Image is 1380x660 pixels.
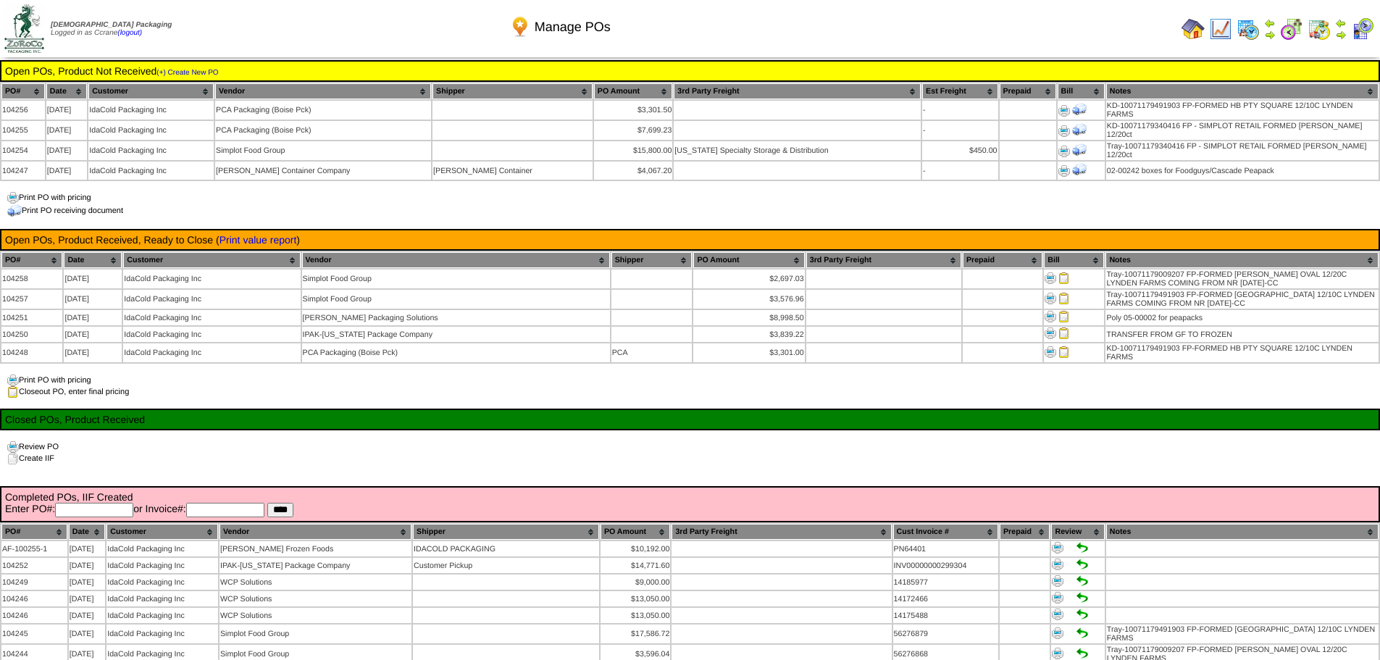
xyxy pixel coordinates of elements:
td: IdaCold Packaging Inc [123,290,300,309]
td: - [922,162,998,180]
img: Print Receiving Document [1072,143,1087,157]
img: Print Receiving Document [1072,162,1087,177]
td: Customer Pickup [413,558,599,573]
img: Close PO [1058,346,1070,358]
img: calendarblend.gif [1280,17,1303,41]
img: Print [1052,559,1063,570]
td: PCA [611,343,693,362]
td: Tray-10071179009207 FP-FORMED [PERSON_NAME] OVAL 12/20C LYNDEN FARMS COMING FROM NR [DATE]-CC [1105,270,1379,288]
td: IPAK-[US_STATE] Package Company [302,327,610,342]
td: KD-10071179491903 FP-FORMED HB PTY SQUARE 12/10C LYNDEN FARMS [1106,101,1379,120]
th: Est Freight [922,83,998,99]
td: IdaCold Packaging Inc [106,591,218,606]
td: - [922,101,998,120]
td: IdaCold Packaging Inc [123,310,300,325]
td: [DATE] [69,608,105,623]
td: [DATE] [46,141,88,160]
div: $3,576.96 [694,295,803,304]
img: print.gif [7,192,19,204]
td: 104254 [1,141,45,160]
td: IdaCold Packaging Inc [123,327,300,342]
img: arrowleft.gif [1335,17,1347,29]
img: Close PO [1058,272,1070,284]
td: 104256 [1,101,45,120]
img: Print Receiving Document [1072,122,1087,137]
div: $10,192.00 [601,545,670,554]
td: [DATE] [69,575,105,590]
img: calendarinout.gif [1308,17,1331,41]
div: $9,000.00 [601,578,670,587]
th: 3rd Party Freight [674,83,921,99]
td: 104255 [1,121,45,140]
img: Print [1045,346,1056,358]
td: Tray-10071179491903 FP-FORMED [GEOGRAPHIC_DATA] 12/10C LYNDEN FARMS [1106,625,1379,643]
td: [DATE] [64,290,122,309]
div: $7,699.23 [595,126,672,135]
td: - [922,121,998,140]
td: IdaCold Packaging Inc [88,162,214,180]
th: PO# [1,83,45,99]
th: Shipper [432,83,593,99]
img: Print [1052,575,1063,587]
th: Prepaid [963,252,1042,268]
img: zoroco-logo-small.webp [4,4,44,53]
th: Customer [106,524,218,540]
img: Close PO [1058,311,1070,322]
td: Closed POs, Product Received [4,413,1376,426]
div: $13,050.00 [601,595,670,603]
td: AF-100255-1 [1,541,67,556]
td: 104247 [1,162,45,180]
img: print.gif [7,441,19,453]
td: IdaCold Packaging Inc [123,270,300,288]
img: arrowright.gif [1264,29,1276,41]
td: 14172466 [893,591,998,606]
form: Enter PO#: or Invoice#: [5,503,1375,517]
th: Review [1051,524,1104,540]
td: [DATE] [64,327,122,342]
td: [DATE] [69,591,105,606]
a: (+) Create New PO [156,69,218,77]
td: Simplot Food Group [302,290,610,309]
div: $8,998.50 [694,314,803,322]
div: $14,771.60 [601,561,670,570]
span: Manage POs [535,20,611,35]
td: Completed POs, IIF Created [4,490,1376,518]
img: clone.gif [7,453,19,464]
div: $13,050.00 [601,611,670,620]
img: arrowright.gif [1335,29,1347,41]
td: [DATE] [69,558,105,573]
td: KD-10071179491903 FP-FORMED HB PTY SQUARE 12/10C LYNDEN FARMS [1105,343,1379,362]
td: [PERSON_NAME] Container [432,162,593,180]
th: Vendor [302,252,610,268]
td: 02-00242 boxes for Foodguys/Cascade Peapack [1106,162,1379,180]
th: 3rd Party Freight [806,252,961,268]
img: Print [1058,165,1070,177]
th: Notes [1106,524,1379,540]
td: WCP Solutions [219,608,411,623]
span: Logged in as Ccrane [51,21,172,37]
img: Set to Handled [1076,609,1088,620]
img: Close PO [1058,293,1070,304]
img: Print [1052,542,1063,554]
td: IdaCold Packaging Inc [106,625,218,643]
th: 3rd Party Freight [672,524,891,540]
td: IdaCold Packaging Inc [106,541,218,556]
img: calendarprod.gif [1237,17,1260,41]
td: IdaCold Packaging Inc [106,575,218,590]
td: [DATE] [64,270,122,288]
td: IdaCold Packaging Inc [123,343,300,362]
td: 104245 [1,625,67,643]
img: Print [1052,592,1063,603]
div: $3,301.50 [595,106,672,114]
th: Date [69,524,105,540]
th: Cust Invoice # [893,524,998,540]
th: Notes [1106,83,1379,99]
td: [DATE] [46,101,88,120]
img: Set to Handled [1076,559,1088,570]
img: Print [1052,609,1063,620]
td: [DATE] [46,162,88,180]
th: Prepaid [1000,83,1056,99]
td: TRANSFER FROM GF TO FROZEN [1105,327,1379,342]
td: IdaCold Packaging Inc [88,101,214,120]
div: $2,697.03 [694,275,803,283]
